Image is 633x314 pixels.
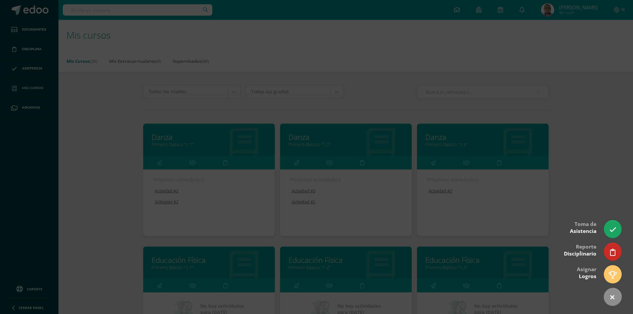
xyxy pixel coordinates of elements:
span: Disciplinario [564,250,596,257]
div: Asignar [577,262,596,283]
div: Toma de [570,216,596,238]
div: Reporte [564,239,596,261]
span: Asistencia [570,228,596,235]
span: Logros [579,273,596,280]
